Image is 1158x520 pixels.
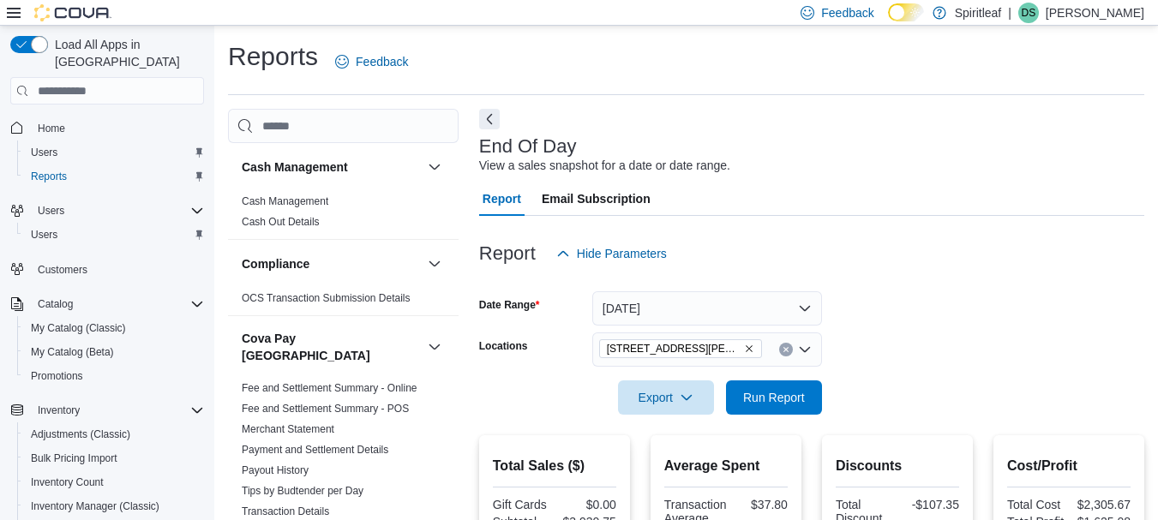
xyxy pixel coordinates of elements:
span: Inventory [38,403,80,417]
span: Merchant Statement [242,422,334,436]
h3: End Of Day [479,136,577,157]
label: Date Range [479,298,540,312]
a: Fee and Settlement Summary - POS [242,403,409,415]
div: Total Cost [1007,498,1065,511]
button: Hide Parameters [549,236,674,271]
span: Report [483,182,521,216]
a: Tips by Budtender per Day [242,485,363,497]
button: Users [17,140,211,164]
h2: Average Spent [664,456,788,476]
button: Users [31,200,71,221]
span: Adjustments (Classic) [24,424,204,445]
button: Inventory [3,398,211,422]
a: OCS Transaction Submission Details [242,292,411,304]
span: Payout History [242,463,309,477]
span: Users [31,200,204,221]
span: Export [628,380,704,415]
span: Tips by Budtender per Day [242,484,363,498]
span: Transaction Details [242,505,329,518]
button: Run Report [726,380,822,415]
button: Bulk Pricing Import [17,446,211,470]
button: Reports [17,164,211,188]
a: Bulk Pricing Import [24,448,124,469]
a: Home [31,118,72,139]
p: Spiritleaf [955,3,1001,23]
span: Catalog [38,297,73,311]
button: Catalog [31,294,80,314]
span: Promotions [24,366,204,386]
span: Promotions [31,369,83,383]
span: Fee and Settlement Summary - POS [242,402,409,415]
button: Cash Management [242,158,421,176]
img: Cova [34,4,111,21]
span: Reports [24,166,204,187]
div: View a sales snapshot for a date or date range. [479,157,730,175]
div: -$107.35 [901,498,959,511]
a: Feedback [328,45,415,79]
button: Cova Pay [GEOGRAPHIC_DATA] [242,330,421,364]
a: Customers [31,260,94,280]
a: Adjustments (Classic) [24,424,137,445]
button: Users [3,199,211,223]
input: Dark Mode [888,3,924,21]
span: Feedback [356,53,408,70]
h3: Compliance [242,255,309,272]
button: Inventory Manager (Classic) [17,494,211,518]
button: Inventory Count [17,470,211,494]
span: DS [1022,3,1036,23]
button: Clear input [779,343,793,356]
h3: Cash Management [242,158,348,176]
span: Feedback [821,4,873,21]
p: | [1008,3,1011,23]
span: Hide Parameters [577,245,667,262]
a: Users [24,224,64,245]
button: Cash Management [424,157,445,177]
p: [PERSON_NAME] [1046,3,1144,23]
a: Payment and Settlement Details [242,444,388,456]
span: Inventory Manager (Classic) [24,496,204,517]
span: Users [31,146,57,159]
span: Home [31,117,204,138]
span: Dark Mode [888,21,889,22]
a: Transaction Details [242,505,329,517]
button: Next [479,109,500,129]
button: Users [17,223,211,247]
button: Compliance [242,255,421,272]
button: My Catalog (Beta) [17,340,211,364]
button: Remove 555 - Spiritleaf Lawrence Ave (North York) from selection in this group [744,344,754,354]
div: Danielle S [1018,3,1039,23]
button: Inventory [31,400,87,421]
a: Fee and Settlement Summary - Online [242,382,417,394]
span: Adjustments (Classic) [31,427,130,441]
span: Inventory [31,400,204,421]
div: $2,305.67 [1072,498,1131,511]
h2: Total Sales ($) [493,456,616,476]
a: Inventory Manager (Classic) [24,496,166,517]
a: Cash Management [242,195,328,207]
button: My Catalog (Classic) [17,316,211,340]
div: $37.80 [733,498,787,511]
span: My Catalog (Classic) [31,321,126,335]
a: Cash Out Details [242,216,320,228]
span: Customers [38,263,87,277]
span: Payment and Settlement Details [242,443,388,457]
span: Users [24,142,204,163]
h2: Discounts [836,456,959,476]
span: Users [31,228,57,242]
a: My Catalog (Beta) [24,342,121,362]
button: [DATE] [592,291,822,326]
span: Reports [31,170,67,183]
label: Locations [479,339,528,353]
span: Bulk Pricing Import [24,448,204,469]
h3: Report [479,243,536,264]
span: Users [38,204,64,218]
span: Run Report [743,389,805,406]
span: Load All Apps in [GEOGRAPHIC_DATA] [48,36,204,70]
span: Bulk Pricing Import [31,451,117,465]
a: Reports [24,166,74,187]
button: Customers [3,257,211,282]
button: Cova Pay [GEOGRAPHIC_DATA] [424,337,445,357]
div: Cash Management [228,191,459,239]
span: My Catalog (Beta) [24,342,204,362]
span: Cash Management [242,194,328,208]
